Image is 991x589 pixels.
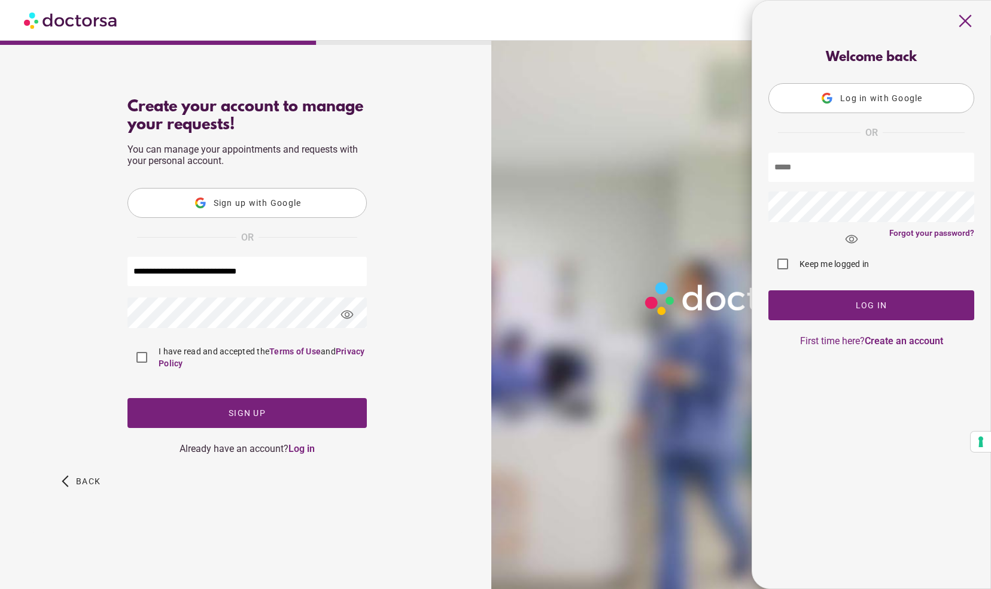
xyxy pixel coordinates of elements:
button: arrow_back_ios Back [57,466,105,496]
label: I have read and accepted the and [156,345,367,369]
p: First time here? [768,335,974,347]
a: Privacy Policy [159,347,365,368]
button: Sign up [127,398,367,428]
div: Welcome back [768,50,974,65]
img: Doctorsa.com [24,7,118,34]
label: Keep me logged in [797,258,869,270]
button: Your consent preferences for tracking technologies [971,432,991,452]
a: Terms of Use [269,347,321,356]
span: Sign up [229,408,266,418]
span: Log In [856,300,887,310]
p: You can manage your appointments and requests with your personal account. [127,144,367,166]
span: visibility [835,223,868,256]
img: Logo-Doctorsa-trans-White-partial-flat.png [640,277,838,321]
span: Log in with Google [840,93,923,103]
div: Already have an account? [127,443,367,454]
a: Forgot your password? [889,228,974,238]
span: close [954,10,977,32]
a: Create an account [865,335,943,347]
span: OR [865,125,878,141]
span: Back [76,476,101,486]
span: visibility [331,299,363,331]
span: Sign up with Google [214,198,302,208]
button: Log in with Google [768,83,974,113]
span: OR [241,230,254,245]
div: Create your account to manage your requests! [127,98,367,134]
a: Log in [288,443,315,454]
button: Sign up with Google [127,188,367,218]
button: Log In [768,290,974,320]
